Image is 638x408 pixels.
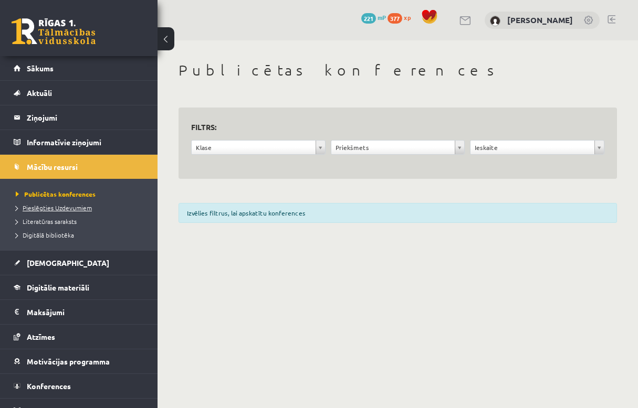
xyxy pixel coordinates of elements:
[475,141,590,154] span: Ieskaite
[27,332,55,341] span: Atzīmes
[14,155,144,179] a: Mācību resursi
[388,13,416,22] a: 377 xp
[14,325,144,349] a: Atzīmes
[507,15,573,25] a: [PERSON_NAME]
[14,374,144,398] a: Konferences
[388,13,402,24] span: 377
[179,203,617,223] div: Izvēlies filtrus, lai apskatītu konferences
[16,230,147,240] a: Digitālā bibliotēka
[404,13,411,22] span: xp
[27,283,89,292] span: Digitālie materiāli
[16,231,74,239] span: Digitālā bibliotēka
[27,63,54,73] span: Sākums
[14,275,144,299] a: Digitālie materiāli
[361,13,376,24] span: 221
[27,258,109,267] span: [DEMOGRAPHIC_DATA]
[192,141,325,154] a: Klase
[336,141,451,154] span: Priekšmets
[12,18,96,45] a: Rīgas 1. Tālmācības vidusskola
[490,16,500,26] img: Ričards Jēgers
[16,190,96,198] span: Publicētas konferences
[27,162,78,171] span: Mācību resursi
[470,141,604,154] a: Ieskaite
[16,217,77,226] span: Literatūras saraksts
[16,217,147,226] a: Literatūras saraksts
[14,56,144,80] a: Sākums
[27,105,144,130] legend: Ziņojumi
[16,203,92,212] span: Pieslēgties Uzdevumiem
[27,357,110,366] span: Motivācijas programma
[27,88,52,98] span: Aktuāli
[361,13,386,22] a: 221 mP
[14,81,144,105] a: Aktuāli
[14,130,144,154] a: Informatīvie ziņojumi
[331,141,465,154] a: Priekšmets
[16,189,147,199] a: Publicētas konferences
[378,13,386,22] span: mP
[16,203,147,212] a: Pieslēgties Uzdevumiem
[14,300,144,324] a: Maksājumi
[14,251,144,275] a: [DEMOGRAPHIC_DATA]
[196,141,311,154] span: Klase
[191,120,592,134] h3: Filtrs:
[14,105,144,130] a: Ziņojumi
[14,349,144,373] a: Motivācijas programma
[27,381,71,391] span: Konferences
[27,130,144,154] legend: Informatīvie ziņojumi
[27,300,144,324] legend: Maksājumi
[179,61,617,79] h1: Publicētas konferences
